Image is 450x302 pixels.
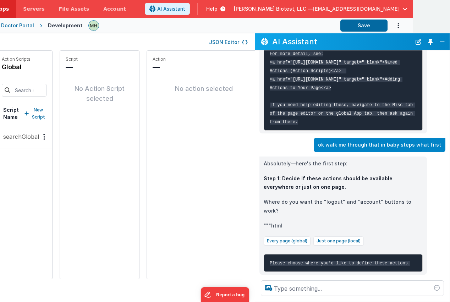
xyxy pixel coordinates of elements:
iframe: Marker.io feedback button [201,287,249,302]
button: New Chat [413,37,423,47]
code: Please choose where you'd like to define these actions. [270,261,410,266]
div: Options [39,134,49,140]
div: No Action Script selected [66,84,133,104]
span: [EMAIL_ADDRESS][DOMAIN_NAME] [313,5,400,12]
p: Where do you want the "logout" and "account" buttons to work? [264,198,423,215]
span: Servers [23,5,44,12]
p: """html [264,221,423,230]
p: New Script [32,106,45,121]
span: AI Assistant [157,5,185,12]
span: File Assets [59,5,89,12]
h4: global [2,62,31,72]
input: Search scripts [2,84,46,97]
button: JSON Editor [209,39,248,46]
button: Every page (global) [264,236,311,246]
p: — [66,62,133,72]
img: 4a001aa0ba5abbd196798caa8a1bcb60 [89,21,99,31]
span: Help [206,5,218,12]
div: No action selected [153,84,255,94]
button: Just one page (local) [313,236,364,246]
strong: Step 1: Decide if these actions should be available everywhere or just on one page. [264,175,393,190]
h2: AI Assistant [272,37,411,46]
button: Save [340,20,388,32]
button: Close [438,37,447,47]
p: Action Scripts [2,56,31,62]
p: — [153,62,255,72]
button: Toggle Pin [426,37,435,47]
button: [PERSON_NAME] Biotest, LLC — [EMAIL_ADDRESS][DOMAIN_NAME] [234,5,407,12]
button: AI Assistant [145,3,190,15]
button: New Script [24,106,45,121]
p: Script [66,56,133,62]
p: ok walk me through that in baby steps what first [318,141,441,149]
div: Development [48,22,83,29]
p: Absolutely—here's the first step: [264,159,423,168]
p: Action [153,56,255,62]
span: [PERSON_NAME] Biotest, LLC — [234,5,313,12]
h5: Script Name [3,106,24,121]
button: Options [388,18,402,33]
div: Doctor Portal [1,22,34,29]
